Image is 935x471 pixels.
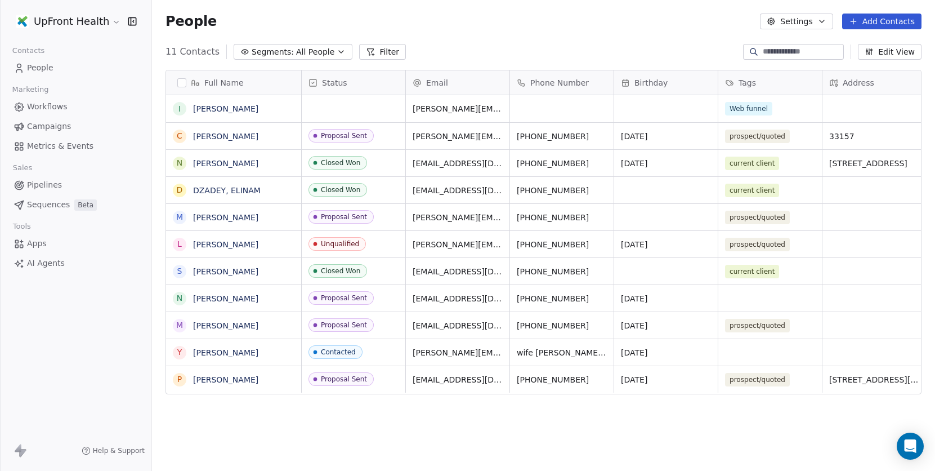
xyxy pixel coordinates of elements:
[9,234,142,253] a: Apps
[176,319,183,331] div: M
[725,238,790,251] span: prospect/quoted
[829,158,919,169] span: [STREET_ADDRESS]
[178,103,181,115] div: I
[27,140,93,152] span: Metrics & Events
[27,121,71,132] span: Campaigns
[413,293,503,304] span: [EMAIL_ADDRESS][DOMAIN_NAME]
[510,70,614,95] div: Phone Number
[9,195,142,214] a: SequencesBeta
[177,346,182,358] div: Y
[359,44,406,60] button: Filter
[74,199,97,211] span: Beta
[413,320,503,331] span: [EMAIL_ADDRESS][DOMAIN_NAME]
[322,77,347,88] span: Status
[177,184,183,196] div: D
[718,70,822,95] div: Tags
[413,158,503,169] span: [EMAIL_ADDRESS][DOMAIN_NAME]
[517,239,607,250] span: [PHONE_NUMBER]
[725,102,772,115] span: Web funnel
[27,101,68,113] span: Workflows
[426,77,448,88] span: Email
[321,294,367,302] div: Proposal Sent
[621,347,711,358] span: [DATE]
[517,212,607,223] span: [PHONE_NUMBER]
[193,186,261,195] a: DZADEY, ELINAM
[725,265,779,278] span: current client
[517,185,607,196] span: [PHONE_NUMBER]
[176,211,183,223] div: M
[517,131,607,142] span: [PHONE_NUMBER]
[858,44,921,60] button: Edit View
[193,132,258,141] a: [PERSON_NAME]
[621,131,711,142] span: [DATE]
[517,293,607,304] span: [PHONE_NUMBER]
[517,374,607,385] span: [PHONE_NUMBER]
[822,70,926,95] div: Address
[8,159,37,176] span: Sales
[406,70,509,95] div: Email
[14,12,120,31] button: UpFront Health
[634,77,668,88] span: Birthday
[16,15,29,28] img: upfront.health-02.jpg
[413,131,503,142] span: [PERSON_NAME][EMAIL_ADDRESS][PERSON_NAME][DOMAIN_NAME]
[413,185,503,196] span: [EMAIL_ADDRESS][DOMAIN_NAME]
[517,347,607,358] span: wife [PERSON_NAME]: [PHONE_NUMBER]
[193,375,258,384] a: [PERSON_NAME]
[93,446,145,455] span: Help & Support
[530,77,589,88] span: Phone Number
[843,77,874,88] span: Address
[621,158,711,169] span: [DATE]
[27,199,70,211] span: Sequences
[177,374,182,385] div: P
[413,374,503,385] span: [EMAIL_ADDRESS][DOMAIN_NAME]
[725,319,790,332] span: prospect/quoted
[165,45,220,59] span: 11 Contacts
[413,239,503,250] span: [PERSON_NAME][EMAIL_ADDRESS][DOMAIN_NAME]
[302,70,405,95] div: Status
[321,375,367,383] div: Proposal Sent
[34,14,109,29] span: UpFront Health
[725,157,779,170] span: current client
[177,157,182,169] div: N
[829,131,919,142] span: 33157
[321,321,367,329] div: Proposal Sent
[897,433,924,460] div: Open Intercom Messenger
[621,374,711,385] span: [DATE]
[517,158,607,169] span: [PHONE_NUMBER]
[8,218,35,235] span: Tools
[296,46,334,58] span: All People
[321,159,360,167] div: Closed Won
[27,257,65,269] span: AI Agents
[413,347,503,358] span: [PERSON_NAME][EMAIL_ADDRESS][DOMAIN_NAME]
[27,238,47,250] span: Apps
[321,348,356,356] div: Contacted
[165,13,217,30] span: People
[7,42,50,59] span: Contacts
[204,77,244,88] span: Full Name
[177,292,182,304] div: N
[725,184,779,197] span: current client
[193,294,258,303] a: [PERSON_NAME]
[621,239,711,250] span: [DATE]
[166,70,301,95] div: Full Name
[193,267,258,276] a: [PERSON_NAME]
[621,320,711,331] span: [DATE]
[829,374,919,385] span: [STREET_ADDRESS][PERSON_NAME]
[166,95,302,458] div: grid
[321,132,367,140] div: Proposal Sent
[193,321,258,330] a: [PERSON_NAME]
[193,213,258,222] a: [PERSON_NAME]
[725,130,790,143] span: prospect/quoted
[842,14,921,29] button: Add Contacts
[760,14,833,29] button: Settings
[193,104,258,113] a: [PERSON_NAME]
[177,265,182,277] div: S
[193,159,258,168] a: [PERSON_NAME]
[413,266,503,277] span: [EMAIL_ADDRESS][DOMAIN_NAME]
[27,62,53,74] span: People
[9,117,142,136] a: Campaigns
[9,176,142,194] a: Pipelines
[517,266,607,277] span: [PHONE_NUMBER]
[193,348,258,357] a: [PERSON_NAME]
[9,59,142,77] a: People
